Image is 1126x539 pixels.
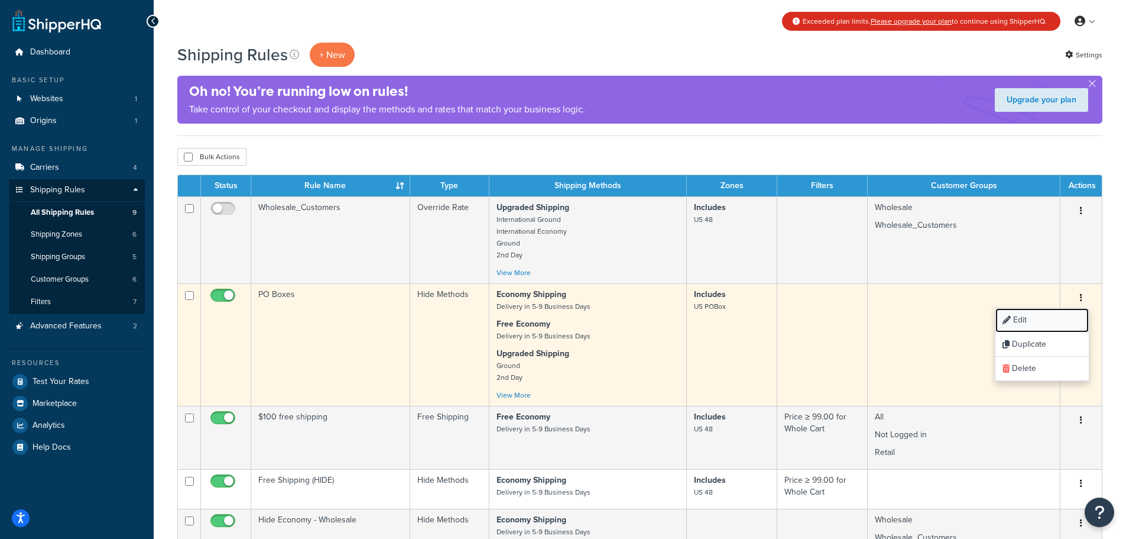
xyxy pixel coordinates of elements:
strong: Upgraded Shipping [497,201,569,214]
a: View More [497,390,531,401]
strong: Economy Shipping [497,474,566,486]
a: Settings [1065,47,1102,63]
strong: Free Economy [497,411,550,423]
span: Help Docs [33,443,71,453]
a: Analytics [9,415,145,436]
strong: Includes [694,411,726,423]
th: Customer Groups [868,175,1060,196]
a: All Shipping Rules 9 [9,202,145,224]
td: Price ≥ 99.00 for Whole Cart [777,406,868,469]
a: Shipping Zones 6 [9,224,145,246]
td: Price ≥ 99.00 for Whole Cart [777,469,868,509]
span: Marketplace [33,399,77,409]
strong: Economy Shipping [497,288,566,301]
small: Delivery in 5-9 Business Days [497,527,590,537]
span: 1 [135,116,137,126]
span: 2 [133,321,137,331]
a: Origins 1 [9,110,145,132]
td: Hide Methods [410,469,489,509]
p: Take control of your checkout and display the methods and rates that match your business logic. [189,101,585,118]
small: Delivery in 5-9 Business Days [497,487,590,498]
div: Resources [9,358,145,368]
span: Exceeded plan limits. to continue using ShipperHQ. [803,16,1047,27]
p: Not Logged in [875,429,1053,441]
strong: Economy Shipping [497,514,566,526]
li: Advanced Features [9,315,145,337]
td: Override Rate [410,196,489,283]
span: All Shipping Rules [31,208,94,218]
td: Free Shipping [410,406,489,469]
li: Origins [9,110,145,132]
li: Shipping Zones [9,224,145,246]
a: Customer Groups 6 [9,269,145,291]
a: Help Docs [9,437,145,458]
a: Shipping Rules [9,179,145,201]
a: Carriers 4 [9,157,145,179]
a: Shipping Groups 5 [9,246,145,268]
td: PO Boxes [251,283,410,406]
span: Shipping Rules [30,185,85,195]
p: + New [310,43,355,67]
small: Delivery in 5-9 Business Days [497,424,590,434]
span: Shipping Zones [31,230,82,240]
span: 7 [133,297,137,307]
td: All [868,406,1060,469]
span: Dashboard [30,47,70,57]
span: 6 [132,230,137,240]
span: Carriers [30,163,59,173]
a: Edit [995,308,1089,333]
strong: Includes [694,201,726,214]
strong: Upgraded Shipping [497,347,569,360]
td: Hide Methods [410,283,489,406]
th: Actions [1060,175,1102,196]
a: Marketplace [9,393,145,414]
td: Free Shipping (HIDE) [251,469,410,509]
li: Customer Groups [9,269,145,291]
span: 4 [133,163,137,173]
button: Bulk Actions [177,148,246,166]
li: Filters [9,291,145,313]
a: Advanced Features 2 [9,315,145,337]
small: Delivery in 5-9 Business Days [497,331,590,341]
strong: Free Economy [497,318,550,330]
li: Carriers [9,157,145,179]
td: Wholesale_Customers [251,196,410,283]
small: Ground 2nd Day [497,360,523,383]
th: Type [410,175,489,196]
a: View More [497,267,531,278]
strong: Includes [694,474,726,486]
span: 9 [132,208,137,218]
a: Websites 1 [9,88,145,110]
a: Dashboard [9,41,145,63]
small: US 48 [694,487,713,498]
th: Rule Name : activate to sort column ascending [251,175,410,196]
small: US POBox [694,301,726,312]
th: Status [201,175,251,196]
h1: Shipping Rules [177,43,288,66]
small: Delivery in 5-9 Business Days [497,301,590,312]
a: Delete [995,357,1089,381]
a: Duplicate [995,333,1089,357]
a: Test Your Rates [9,371,145,392]
h4: Oh no! You’re running low on rules! [189,82,585,101]
th: Filters [777,175,868,196]
div: Basic Setup [9,75,145,85]
th: Zones [687,175,777,196]
th: Shipping Methods [489,175,687,196]
li: Shipping Rules [9,179,145,314]
span: Advanced Features [30,321,102,331]
span: Test Your Rates [33,377,89,387]
p: Retail [875,447,1053,459]
a: ShipperHQ Home [12,9,101,33]
span: Filters [31,297,51,307]
a: Upgrade your plan [995,88,1088,112]
span: Customer Groups [31,275,89,285]
small: US 48 [694,424,713,434]
a: Filters 7 [9,291,145,313]
li: Websites [9,88,145,110]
